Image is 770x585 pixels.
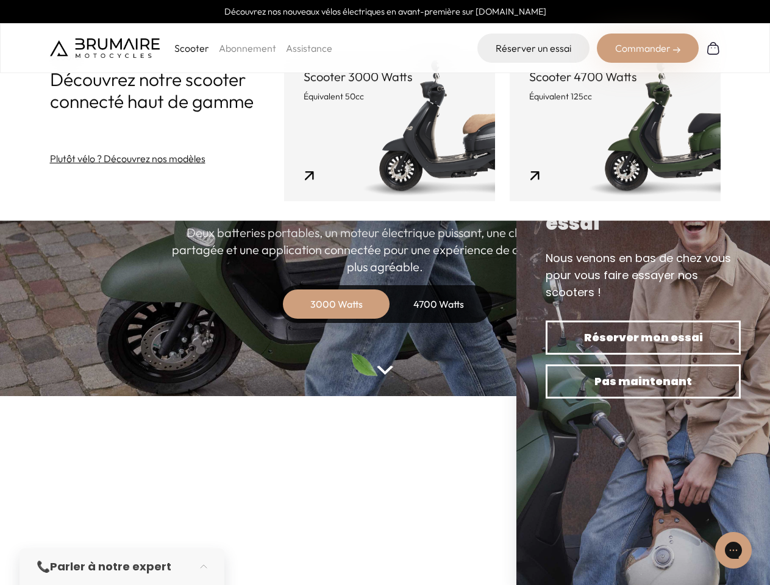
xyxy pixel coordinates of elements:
[709,528,758,573] iframe: Gorgias live chat messenger
[706,41,721,55] img: Panier
[174,41,209,55] p: Scooter
[284,49,495,201] a: Scooter 3000 Watts Équivalent 50cc
[50,68,284,112] p: Découvrez notre scooter connecté haut de gamme
[377,366,393,375] img: arrow-bottom.png
[529,90,701,102] p: Équivalent 125cc
[673,46,680,54] img: right-arrow-2.png
[50,151,205,166] a: Plutôt vélo ? Découvrez nos modèles
[304,90,476,102] p: Équivalent 50cc
[288,289,385,319] div: 3000 Watts
[390,289,488,319] div: 4700 Watts
[477,34,590,63] a: Réserver un essai
[304,68,476,85] p: Scooter 3000 Watts
[510,49,721,201] a: Scooter 4700 Watts Équivalent 125cc
[529,68,701,85] p: Scooter 4700 Watts
[597,34,699,63] div: Commander
[172,224,599,275] p: Deux batteries portables, un moteur électrique puissant, une clé numérique partagée et une applic...
[286,42,332,54] a: Assistance
[219,42,276,54] a: Abonnement
[50,38,160,58] img: Brumaire Motocycles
